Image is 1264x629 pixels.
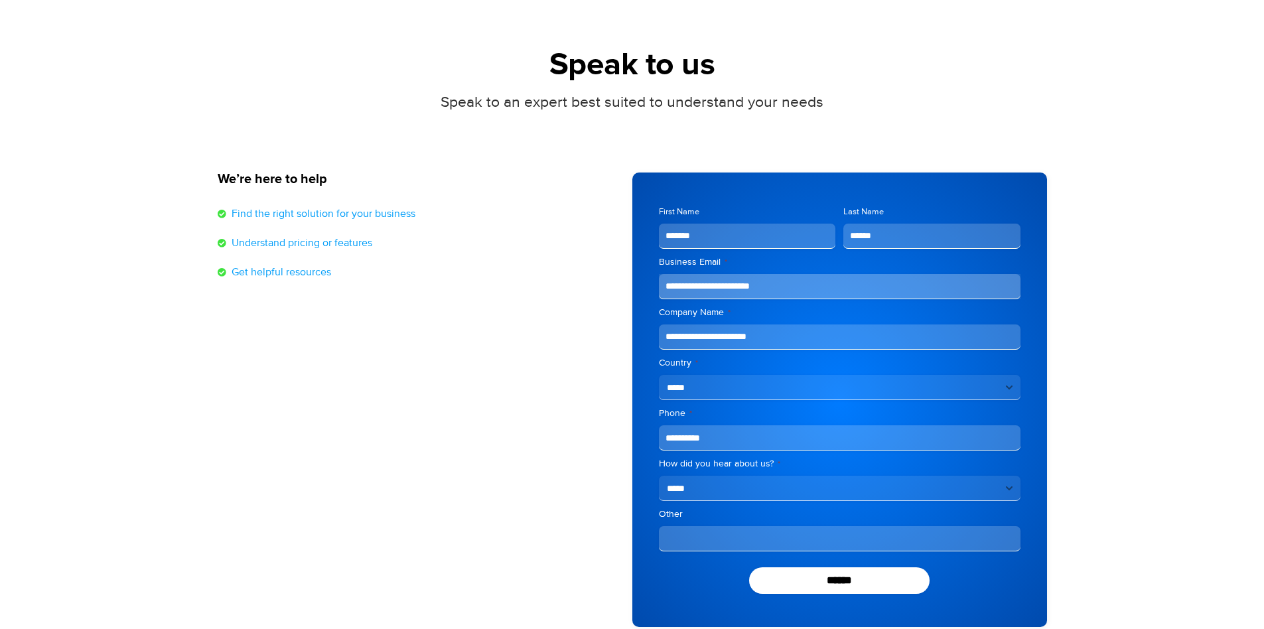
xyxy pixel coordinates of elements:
label: How did you hear about us? [659,457,1020,470]
h5: We’re here to help [218,173,619,186]
span: Understand pricing or features [228,235,372,251]
label: Phone [659,407,1020,420]
h1: Speak to us [218,47,1047,84]
span: Find the right solution for your business [228,206,415,222]
label: Other [659,508,1020,521]
label: Country [659,356,1020,370]
span: Speak to an expert best suited to understand your needs [441,93,823,111]
span: Get helpful resources [228,264,331,280]
label: Last Name [843,206,1020,218]
label: Business Email [659,255,1020,269]
label: First Name [659,206,836,218]
label: Company Name [659,306,1020,319]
